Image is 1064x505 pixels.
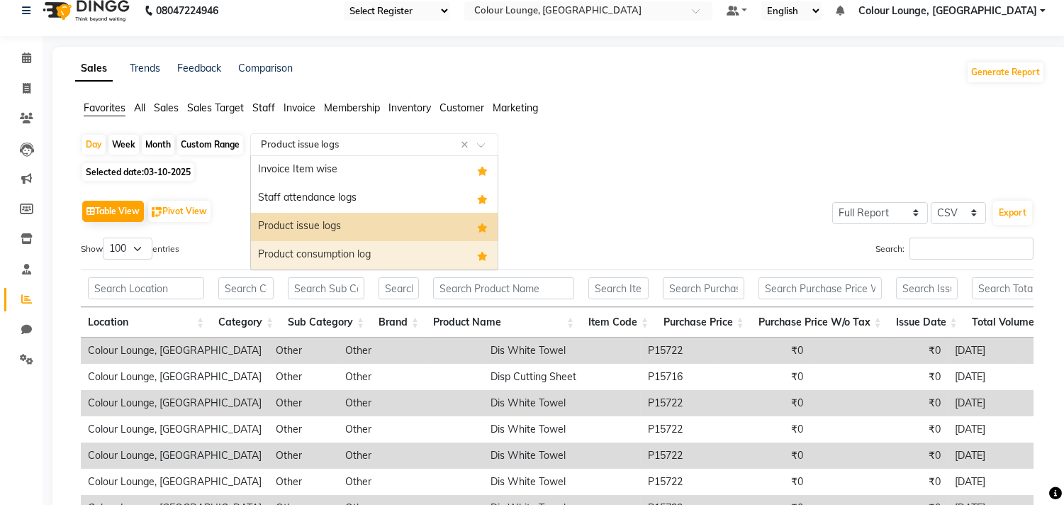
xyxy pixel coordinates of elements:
td: [DATE] [948,416,1024,443]
div: Product issue logs [251,213,498,241]
td: ₹0 [715,416,810,443]
td: [DATE] [948,443,1024,469]
input: Search Purchase Price [663,277,744,299]
th: Item Code: activate to sort column ascending [581,307,656,338]
td: ₹0 [810,469,948,495]
td: [DATE] [948,364,1024,390]
span: Membership [324,101,380,114]
td: P15722 [641,469,715,495]
td: Colour Lounge, [GEOGRAPHIC_DATA] [81,416,269,443]
td: Other [338,364,429,390]
td: Colour Lounge, [GEOGRAPHIC_DATA] [81,469,269,495]
div: Custom Range [177,135,243,155]
td: Colour Lounge, [GEOGRAPHIC_DATA] [81,390,269,416]
td: Dis White Towel [483,338,641,364]
span: Added to Favorites [477,162,488,179]
input: Search Location [88,277,204,299]
span: Added to Favorites [477,218,488,235]
a: Comparison [238,62,293,74]
a: Sales [75,56,113,82]
td: [DATE] [948,338,1024,364]
label: Show entries [81,238,179,260]
td: Other [338,416,429,443]
img: pivot.png [152,207,162,218]
span: 03-10-2025 [144,167,191,177]
a: Feedback [177,62,221,74]
select: Showentries [103,238,152,260]
input: Search: [909,238,1034,260]
input: Search Issue Date [896,277,958,299]
span: All [134,101,145,114]
span: Marketing [493,101,538,114]
span: Added to Favorites [477,247,488,264]
td: Dis White Towel [483,469,641,495]
input: Search Total Volume [972,277,1046,299]
span: Favorites [84,101,125,114]
td: Other [269,416,338,443]
label: Search: [875,238,1034,260]
th: Purchase Price: activate to sort column ascending [656,307,751,338]
div: Invoice Item wise [251,156,498,184]
td: ₹0 [810,364,948,390]
span: Clear all [461,138,473,152]
a: Trends [130,62,160,74]
span: Inventory [388,101,431,114]
button: Pivot View [148,201,211,222]
td: ₹0 [715,364,810,390]
td: Other [338,390,429,416]
th: Location: activate to sort column ascending [81,307,211,338]
span: Staff [252,101,275,114]
td: P15722 [641,390,715,416]
td: P15722 [641,338,715,364]
td: Other [269,443,338,469]
td: ₹0 [715,443,810,469]
td: ₹0 [810,443,948,469]
th: Sub Category: activate to sort column ascending [281,307,371,338]
input: Search Category [218,277,274,299]
td: Other [269,364,338,390]
td: Dis White Towel [483,416,641,443]
td: Other [338,469,429,495]
td: [DATE] [948,469,1024,495]
span: Invoice [284,101,315,114]
span: Colour Lounge, [GEOGRAPHIC_DATA] [858,4,1037,18]
th: Issue Date: activate to sort column ascending [889,307,965,338]
span: Sales [154,101,179,114]
td: Colour Lounge, [GEOGRAPHIC_DATA] [81,364,269,390]
td: Other [338,443,429,469]
td: P15722 [641,416,715,443]
th: Product Name: activate to sort column ascending [426,307,581,338]
button: Table View [82,201,144,222]
span: Added to Favorites [477,190,488,207]
td: ₹0 [715,469,810,495]
td: P15722 [641,443,715,469]
div: Day [82,135,106,155]
td: ₹0 [715,338,810,364]
ng-dropdown-panel: Options list [250,155,498,270]
button: Export [993,201,1032,225]
input: Search Brand [379,277,419,299]
th: Purchase Price W/o Tax: activate to sort column ascending [751,307,889,338]
td: Dis White Towel [483,390,641,416]
td: ₹0 [810,390,948,416]
td: ₹0 [810,338,948,364]
th: Category: activate to sort column ascending [211,307,281,338]
input: Search Sub Category [288,277,364,299]
td: Disp Cutting Sheet [483,364,641,390]
td: Dis White Towel [483,443,641,469]
td: ₹0 [810,416,948,443]
td: ₹0 [715,390,810,416]
input: Search Item Code [588,277,649,299]
td: P15716 [641,364,715,390]
button: Generate Report [968,62,1043,82]
td: Colour Lounge, [GEOGRAPHIC_DATA] [81,338,269,364]
input: Search Product Name [433,277,574,299]
td: Other [269,390,338,416]
div: Staff attendance logs [251,184,498,213]
div: Week [108,135,139,155]
span: Selected date: [82,163,194,181]
div: Month [142,135,174,155]
th: Total Volume: activate to sort column ascending [965,307,1053,338]
td: Other [269,469,338,495]
div: Product consumption log [251,241,498,270]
